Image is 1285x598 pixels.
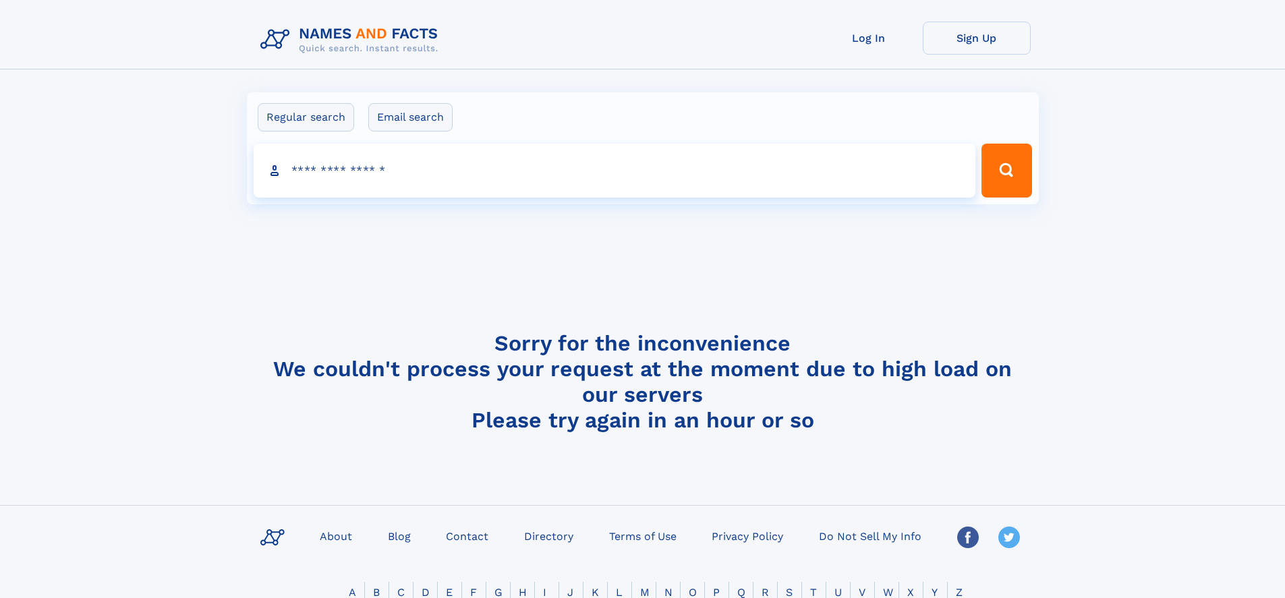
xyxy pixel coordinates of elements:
h4: Sorry for the inconvenience We couldn't process your request at the moment due to high load on ou... [255,330,1031,433]
img: Twitter [998,527,1020,548]
label: Regular search [258,103,354,131]
a: Do Not Sell My Info [813,526,927,545]
img: Facebook [957,527,979,548]
a: Privacy Policy [706,526,789,545]
img: Logo Names and Facts [255,22,449,58]
a: Sign Up [923,22,1031,55]
a: Log In [815,22,923,55]
a: About [314,526,358,545]
input: search input [254,144,976,198]
label: Email search [368,103,453,131]
a: Directory [519,526,579,545]
a: Terms of Use [604,526,682,545]
button: Search Button [981,144,1031,198]
a: Contact [440,526,494,545]
a: Blog [382,526,416,545]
